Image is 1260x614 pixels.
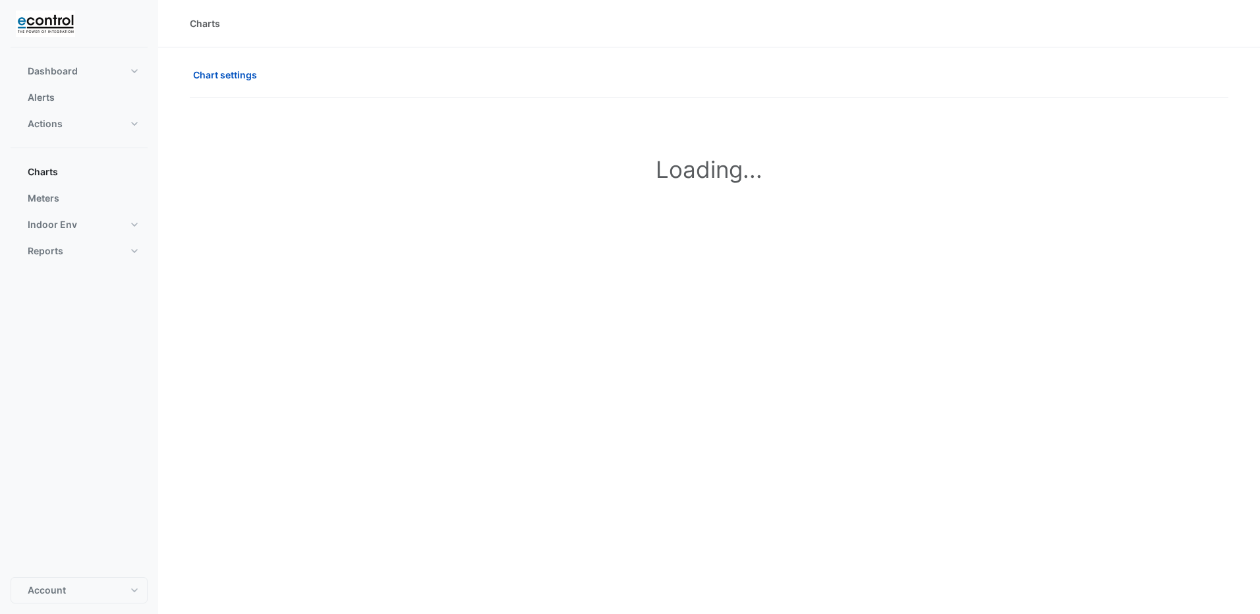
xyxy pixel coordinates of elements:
[219,155,1199,183] h1: Loading...
[28,165,58,179] span: Charts
[11,577,148,603] button: Account
[11,84,148,111] button: Alerts
[28,91,55,104] span: Alerts
[28,218,77,231] span: Indoor Env
[28,65,78,78] span: Dashboard
[11,58,148,84] button: Dashboard
[28,192,59,205] span: Meters
[11,111,148,137] button: Actions
[11,159,148,185] button: Charts
[193,68,257,82] span: Chart settings
[11,238,148,264] button: Reports
[11,211,148,238] button: Indoor Env
[28,117,63,130] span: Actions
[190,63,266,86] button: Chart settings
[16,11,75,37] img: Company Logo
[28,244,63,258] span: Reports
[11,185,148,211] button: Meters
[28,584,66,597] span: Account
[190,16,220,30] div: Charts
